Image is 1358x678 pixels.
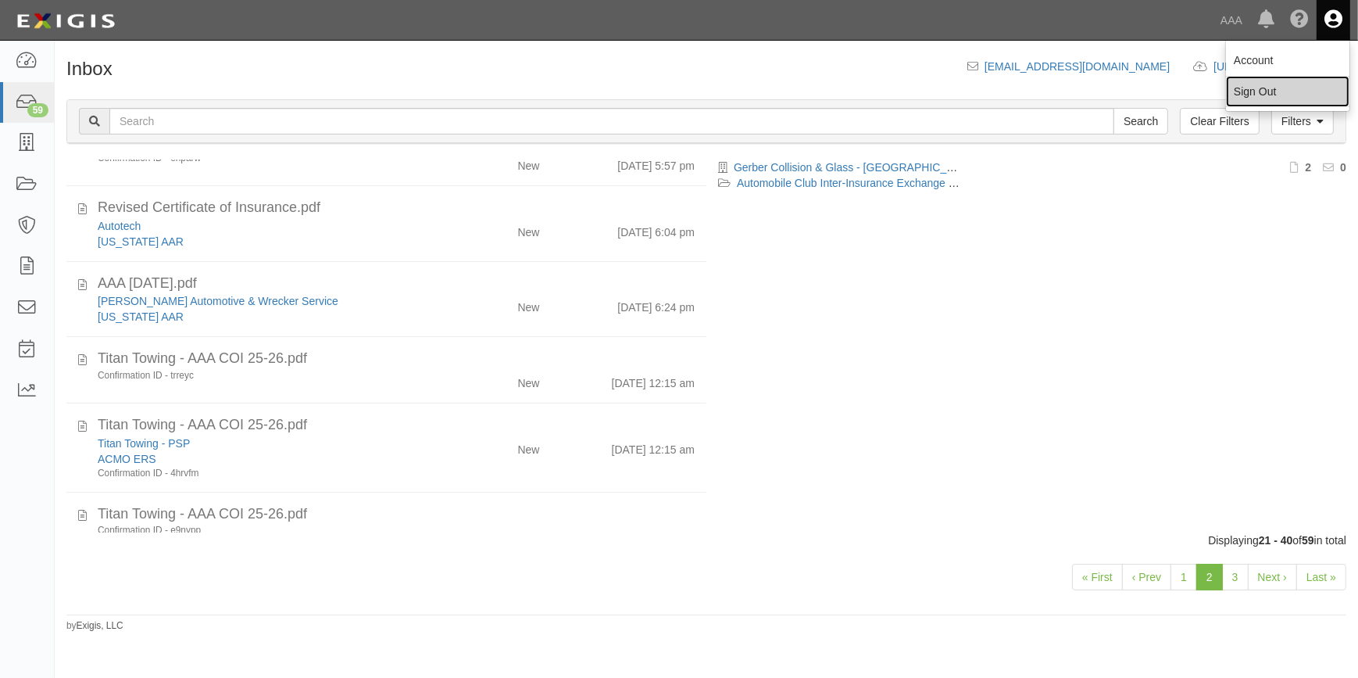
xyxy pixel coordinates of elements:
[77,620,123,631] a: Exigis, LLC
[66,619,123,633] small: by
[98,310,184,323] a: [US_STATE] AAR
[734,161,1020,174] a: Gerber Collision & Glass - [GEOGRAPHIC_DATA] Wabash
[98,218,436,234] div: Autotech
[1180,108,1259,135] a: Clear Filters
[98,451,436,467] div: ACMO ERS
[66,59,113,79] h1: Inbox
[517,293,539,315] div: New
[1213,5,1250,36] a: AAA
[1213,60,1346,73] a: [URL][DOMAIN_NAME]
[737,177,1004,189] a: Automobile Club Inter-Insurance Exchange - MPR Auto
[517,524,539,546] div: New
[1296,564,1346,590] a: Last »
[98,453,156,465] a: ACMO ERS
[1305,161,1311,174] b: 2
[612,369,695,391] div: [DATE] 12:15 am
[98,437,190,450] a: Titan Towing - PSP
[12,7,120,35] img: logo-5460c22ac91f19d4615b14bd174203de0afe785f0fc80cf4dbbc73dc1793850b.png
[517,436,539,457] div: New
[1302,534,1314,547] b: 59
[98,369,436,382] div: Confirmation ID - trreyc
[985,60,1170,73] a: [EMAIL_ADDRESS][DOMAIN_NAME]
[517,369,539,391] div: New
[98,220,141,232] a: Autotech
[617,218,695,240] div: [DATE] 6:04 pm
[1226,76,1349,107] a: Sign Out
[98,415,695,436] div: Titan Towing - AAA COI 25-26.pdf
[1340,161,1346,174] b: 0
[1248,564,1297,590] a: Next ›
[617,152,695,174] div: [DATE] 5:57 pm
[1196,564,1223,590] a: 2
[517,152,539,174] div: New
[98,309,436,325] div: Texas AAR
[98,295,338,307] a: [PERSON_NAME] Automotive & Wrecker Service
[1113,108,1168,135] input: Search
[27,103,48,117] div: 59
[98,293,436,309] div: Barry's Automotive & Wrecker Service
[612,524,695,546] div: [DATE] 12:15 am
[1170,564,1197,590] a: 1
[617,293,695,315] div: [DATE] 6:24 pm
[98,436,436,451] div: Titan Towing - PSP
[98,274,695,294] div: AAA 9-16-2025.pdf
[98,349,695,369] div: Titan Towing - AAA COI 25-26.pdf
[98,467,436,480] div: Confirmation ID - 4hrvfm
[98,234,436,249] div: California AAR
[1226,45,1349,76] a: Account
[1072,564,1123,590] a: « First
[1259,534,1293,547] b: 21 - 40
[1122,564,1171,590] a: ‹ Prev
[98,524,436,537] div: Confirmation ID - e9nvpp
[55,533,1358,548] div: Displaying of in total
[517,218,539,240] div: New
[98,235,184,248] a: [US_STATE] AAR
[1222,564,1249,590] a: 3
[1271,108,1334,135] a: Filters
[109,108,1114,135] input: Search
[98,198,695,218] div: Revised Certificate of Insurance.pdf
[1290,11,1309,30] i: Help Center - Complianz
[98,504,695,525] div: Titan Towing - AAA COI 25-26.pdf
[612,436,695,457] div: [DATE] 12:15 am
